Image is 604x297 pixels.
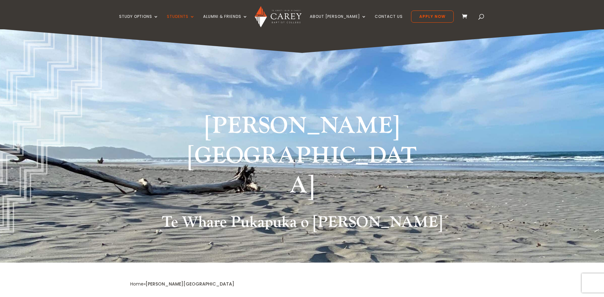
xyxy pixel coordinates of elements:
[411,11,454,23] a: Apply Now
[130,213,474,235] h2: Te Whare Pukapuka o [PERSON_NAME]
[310,14,366,29] a: About [PERSON_NAME]
[146,281,234,287] span: [PERSON_NAME][GEOGRAPHIC_DATA]
[255,6,302,27] img: Carey Baptist College
[183,111,422,204] h1: [PERSON_NAME][GEOGRAPHIC_DATA]
[375,14,403,29] a: Contact Us
[130,281,234,287] span: »
[203,14,248,29] a: Alumni & Friends
[119,14,159,29] a: Study Options
[167,14,195,29] a: Students
[130,281,144,287] a: Home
